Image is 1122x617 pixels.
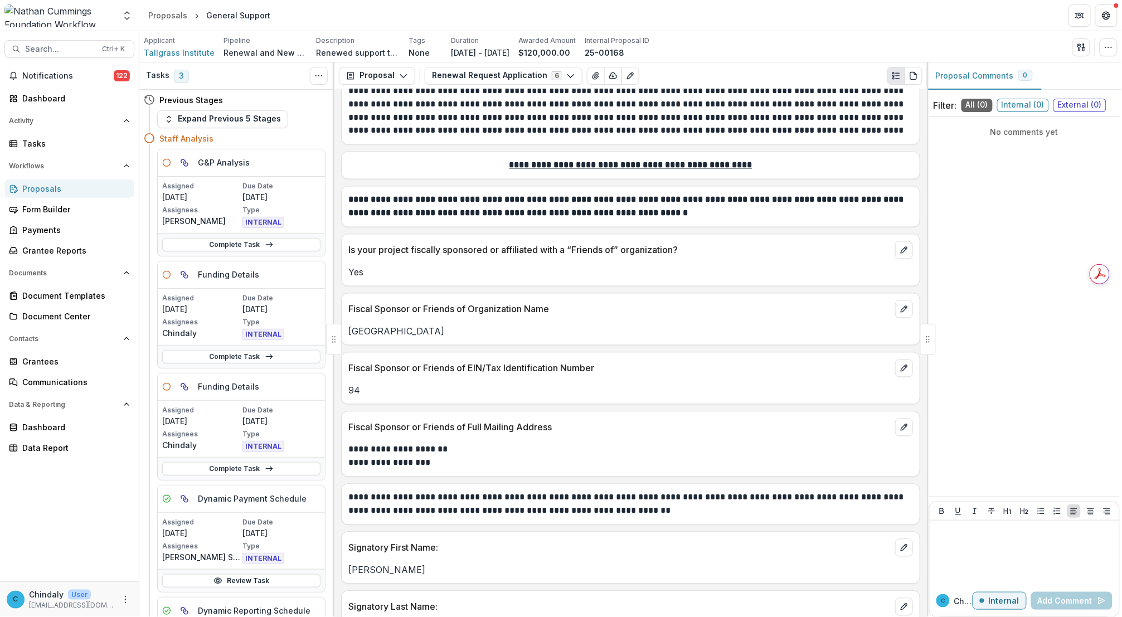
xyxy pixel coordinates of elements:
[162,327,240,339] p: Chindaly
[22,442,125,454] div: Data Report
[162,317,240,327] p: Assignees
[29,589,64,600] p: Chindaly
[114,70,130,81] span: 122
[22,138,125,149] div: Tasks
[1051,504,1064,518] button: Ordered List
[174,70,189,83] span: 3
[4,134,134,153] a: Tasks
[348,563,913,577] p: [PERSON_NAME]
[1095,4,1118,27] button: Get Help
[144,47,215,59] a: Tallgrass Institute
[22,93,125,104] div: Dashboard
[895,359,913,377] button: edit
[1023,71,1028,79] span: 0
[198,269,259,280] h5: Funding Details
[989,596,1019,606] p: Internal
[242,303,320,315] p: [DATE]
[162,415,240,427] p: [DATE]
[176,154,193,172] button: View dependent tasks
[176,378,193,396] button: Parent task
[22,183,125,195] div: Proposals
[968,504,982,518] button: Italicize
[997,99,1049,112] span: Internal ( 0 )
[4,286,134,305] a: Document Templates
[22,290,125,302] div: Document Templates
[162,181,240,191] p: Assigned
[242,405,320,415] p: Due Date
[242,205,320,215] p: Type
[9,401,119,409] span: Data & Reporting
[242,191,320,203] p: [DATE]
[162,462,320,475] a: Complete Task
[9,117,119,125] span: Activity
[242,527,320,539] p: [DATE]
[4,40,134,58] button: Search...
[4,200,134,218] a: Form Builder
[409,47,430,59] p: None
[242,429,320,439] p: Type
[162,303,240,315] p: [DATE]
[22,245,125,256] div: Grantee Reports
[585,47,624,59] p: 25-00168
[348,244,891,257] p: Is your project fiscally sponsored or affiliated with a “Friends of” organization?
[157,110,288,128] button: Expand Previous 5 Stages
[1031,592,1113,610] button: Add Comment
[22,203,125,215] div: Form Builder
[242,181,320,191] p: Due Date
[316,36,354,46] p: Description
[4,330,134,348] button: Open Contacts
[895,539,913,557] button: edit
[4,241,134,260] a: Grantee Reports
[22,421,125,433] div: Dashboard
[4,67,134,85] button: Notifications122
[409,36,425,46] p: Tags
[159,94,223,106] h4: Previous Stages
[348,600,891,614] p: Signatory Last Name:
[176,266,193,284] button: Parent task
[9,162,119,170] span: Workflows
[242,317,320,327] p: Type
[4,89,134,108] a: Dashboard
[162,350,320,363] a: Complete Task
[348,325,913,338] p: [GEOGRAPHIC_DATA]
[887,67,905,85] button: Plaintext view
[1084,504,1097,518] button: Align Center
[941,598,945,604] div: Chindaly
[22,310,125,322] div: Document Center
[242,553,284,564] span: INTERNAL
[4,352,134,371] a: Grantees
[1067,504,1081,518] button: Align Left
[4,373,134,391] a: Communications
[451,47,509,59] p: [DATE] - [DATE]
[1018,504,1031,518] button: Heading 2
[224,47,307,59] p: Renewal and New Grants Pipeline
[242,293,320,303] p: Due Date
[518,36,576,46] p: Awarded Amount
[242,217,284,228] span: INTERNAL
[162,574,320,587] a: Review Task
[954,595,973,607] p: Chindaly
[22,71,114,81] span: Notifications
[348,421,891,434] p: Fiscal Sponsor or Friends of Full Mailing Address
[242,541,320,551] p: Type
[242,329,284,340] span: INTERNAL
[4,157,134,175] button: Open Workflows
[22,356,125,367] div: Grantees
[162,205,240,215] p: Assignees
[985,504,998,518] button: Strike
[451,36,479,46] p: Duration
[4,112,134,130] button: Open Activity
[310,67,328,85] button: Toggle View Cancelled Tasks
[1100,504,1114,518] button: Align Right
[587,67,605,85] button: View Attached Files
[4,4,115,27] img: Nathan Cummings Foundation Workflow Sandbox logo
[162,541,240,551] p: Assignees
[176,490,193,508] button: View dependent tasks
[100,43,127,55] div: Ctrl + K
[162,405,240,415] p: Assigned
[22,376,125,388] div: Communications
[148,9,187,21] div: Proposals
[973,592,1027,610] button: Internal
[4,221,134,239] a: Payments
[144,7,192,23] a: Proposals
